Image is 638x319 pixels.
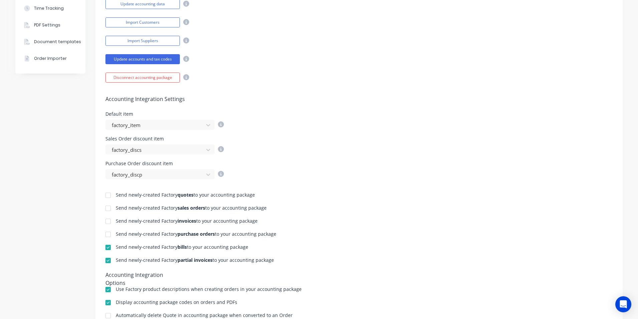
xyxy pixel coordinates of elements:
div: Send newly-created Factory to your accounting package [116,193,255,197]
button: Order Importer [15,50,85,67]
div: Open Intercom Messenger [615,296,631,312]
b: partial invoices [178,257,213,263]
div: Accounting Integration Options [105,271,184,280]
div: Display accounting package codes on orders and PDFs [116,300,237,305]
div: Default item [105,112,224,116]
div: Time Tracking [34,5,64,11]
div: Send newly-created Factory to your accounting package [116,206,267,210]
button: Document templates [15,33,85,50]
b: sales orders [178,205,205,211]
button: Import Suppliers [105,36,180,46]
b: purchase orders [178,231,215,237]
div: Send newly-created Factory to your accounting package [116,232,276,236]
div: Order Importer [34,56,67,62]
div: Send newly-created Factory to your accounting package [116,219,258,223]
div: Use Factory product descriptions when creating orders in your accounting package [116,287,302,292]
button: Disconnect accounting package [105,73,180,83]
div: Send newly-created Factory to your accounting package [116,245,248,249]
div: Automatically delete Quote in accounting package when converted to an Order [116,313,293,318]
div: PDF Settings [34,22,60,28]
div: Purchase Order discount item [105,161,224,166]
b: invoices [178,218,196,224]
b: bills [178,244,187,250]
button: Import Customers [105,17,180,27]
div: Send newly-created Factory to your accounting package [116,258,274,262]
b: quotes [178,192,194,198]
button: PDF Settings [15,17,85,33]
div: Document templates [34,39,81,45]
div: Sales Order discount item [105,136,224,141]
h5: Accounting Integration Settings [105,96,613,102]
button: Update accounts and tax codes [105,54,180,64]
